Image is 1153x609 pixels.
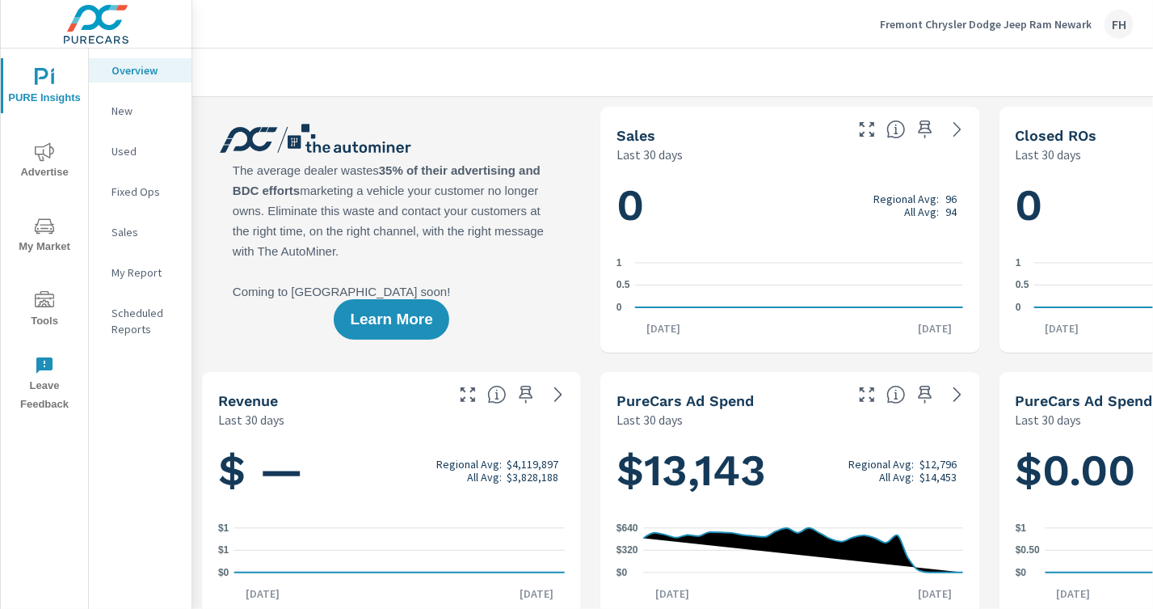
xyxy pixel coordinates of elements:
p: My Report [112,264,179,281]
a: See more details in report [945,382,970,408]
p: Last 30 days [616,410,683,429]
text: 1 [1016,257,1021,269]
text: $1 [218,545,229,556]
p: Overview [112,62,179,78]
p: All Avg: [467,471,502,484]
h1: 0 [616,178,963,233]
p: Sales [112,224,179,240]
div: Scheduled Reports [89,301,191,341]
text: $1 [218,522,229,534]
div: My Report [89,260,191,285]
p: $12,796 [920,458,957,471]
h1: $13,143 [616,443,963,498]
div: Fixed Ops [89,180,191,204]
span: Learn More [350,312,432,327]
p: [DATE] [234,586,291,602]
p: [DATE] [1045,586,1101,602]
h5: PureCars Ad Spend [616,392,754,409]
p: $3,828,188 [507,471,558,484]
p: $14,453 [920,471,957,484]
p: Last 30 days [616,145,683,164]
text: 0 [616,302,622,313]
p: Fixed Ops [112,184,179,200]
div: Used [89,139,191,163]
p: [DATE] [1034,320,1091,336]
span: Total sales revenue over the selected date range. [Source: This data is sourced from the dealer’s... [487,385,507,404]
p: Used [112,143,179,159]
p: [DATE] [508,586,565,602]
span: PURE Insights [6,68,83,108]
span: Leave Feedback [6,356,83,414]
h5: Closed ROs [1016,127,1097,144]
p: Last 30 days [1016,410,1082,429]
text: $640 [616,522,638,534]
text: $0 [218,567,229,578]
p: Fremont Chrysler Dodge Jeep Ram Newark [880,17,1092,32]
p: [DATE] [907,320,964,336]
div: New [89,99,191,123]
p: $4,119,897 [507,458,558,471]
a: See more details in report [945,116,970,142]
div: nav menu [1,49,88,421]
h1: $ — [218,443,565,498]
text: $320 [616,545,638,556]
span: Number of vehicles sold by the dealership over the selected date range. [Source: This data is sou... [886,120,906,139]
p: Last 30 days [218,410,284,429]
p: Regional Avg: [848,458,914,471]
p: 94 [946,205,957,218]
p: [DATE] [635,320,692,336]
text: $1 [1016,522,1027,534]
a: See more details in report [545,382,571,408]
text: 0.5 [1016,280,1029,291]
button: Make Fullscreen [854,116,880,142]
button: Make Fullscreen [854,382,880,408]
text: 0 [1016,302,1021,313]
text: 1 [616,257,622,269]
p: Last 30 days [1016,145,1082,164]
text: 0.5 [616,280,630,291]
p: 96 [946,192,957,205]
p: All Avg: [879,471,914,484]
span: Save this to your personalized report [912,116,938,142]
span: My Market [6,217,83,256]
span: Advertise [6,142,83,182]
div: Overview [89,58,191,82]
p: Scheduled Reports [112,305,179,337]
text: $0.50 [1016,545,1040,556]
h5: Revenue [218,392,278,409]
text: $0 [616,567,628,578]
text: $0 [1016,567,1027,578]
span: Save this to your personalized report [513,382,539,408]
p: [DATE] [907,586,964,602]
p: Regional Avg: [436,458,502,471]
span: Tools [6,291,83,331]
p: [DATE] [644,586,701,602]
button: Make Fullscreen [455,382,481,408]
span: Total cost of media for all PureCars channels for the selected dealership group over the selected... [886,385,906,404]
p: All Avg: [905,205,940,218]
span: Save this to your personalized report [912,382,938,408]
div: Sales [89,220,191,244]
button: Learn More [334,299,448,340]
h5: Sales [616,127,655,144]
p: Regional Avg: [874,192,940,205]
div: FH [1105,10,1134,39]
p: New [112,103,179,119]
